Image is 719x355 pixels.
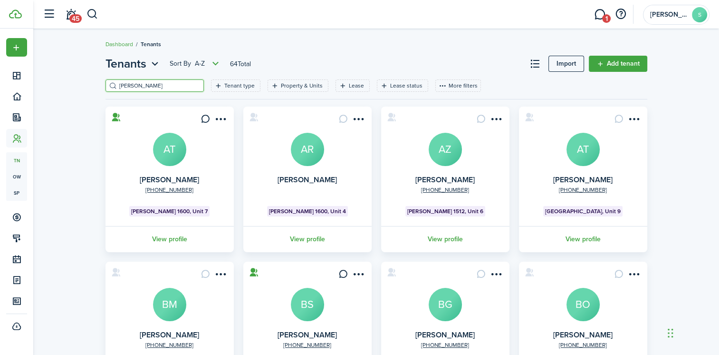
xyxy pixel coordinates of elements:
[6,38,27,57] button: Open menu
[668,319,673,347] div: Drag
[153,133,186,166] a: AT
[559,341,607,349] a: [PHONE_NUMBER]
[407,207,483,216] span: [PERSON_NAME] 1512, Unit 6
[415,174,475,185] a: [PERSON_NAME]
[145,186,193,194] a: [PHONE_NUMBER]
[351,114,366,127] button: Open menu
[613,6,629,22] button: Open resource center
[230,59,251,69] header-page-total: 64 Total
[349,81,364,90] filter-tag-label: Lease
[591,2,609,27] a: Messaging
[421,186,469,194] a: [PHONE_NUMBER]
[170,59,195,69] span: Sort by
[62,2,80,27] a: Notifications
[153,288,186,321] a: BM
[692,7,707,22] avatar-text: S
[553,174,613,185] a: [PERSON_NAME]
[518,226,649,252] a: View profile
[105,55,161,72] button: Tenants
[566,288,600,321] a: BO
[336,79,370,92] filter-tag: Open filter
[435,79,481,92] button: More filters
[566,133,600,166] a: AT
[602,14,611,23] span: 1
[548,56,584,72] a: Import
[224,81,255,90] filter-tag-label: Tenant type
[377,79,428,92] filter-tag: Open filter
[141,40,161,49] span: Tenants
[69,14,82,23] span: 45
[283,341,331,349] a: [PHONE_NUMBER]
[86,6,98,22] button: Search
[6,168,27,185] a: ow
[6,152,27,168] a: tn
[170,58,221,69] button: Sort byA-Z
[140,174,199,185] a: [PERSON_NAME]
[626,269,642,282] button: Open menu
[145,341,193,349] a: [PHONE_NUMBER]
[105,55,161,72] button: Open menu
[421,341,469,349] a: [PHONE_NUMBER]
[40,5,58,23] button: Open sidebar
[291,288,324,321] a: BS
[269,207,346,216] span: [PERSON_NAME] 1600, Unit 4
[211,79,260,92] filter-tag: Open filter
[489,114,504,127] button: Open menu
[626,114,642,127] button: Open menu
[380,226,511,252] a: View profile
[105,40,133,49] a: Dashboard
[170,58,221,69] button: Open menu
[559,186,607,194] a: [PHONE_NUMBER]
[589,56,647,72] a: Add tenant
[278,174,337,185] a: [PERSON_NAME]
[545,207,621,216] span: [GEOGRAPHIC_DATA], Unit 9
[9,10,22,19] img: TenantCloud
[429,288,462,321] a: BG
[665,309,712,355] iframe: Chat Widget
[140,329,199,340] a: [PERSON_NAME]
[6,185,27,201] a: sp
[390,81,422,90] filter-tag-label: Lease status
[291,133,324,166] a: AR
[213,269,228,282] button: Open menu
[105,55,146,72] span: Tenants
[242,226,373,252] a: View profile
[117,81,201,90] input: Search here...
[553,329,613,340] a: [PERSON_NAME]
[429,133,462,166] a: AZ
[489,269,504,282] button: Open menu
[104,226,235,252] a: View profile
[650,11,688,18] span: Sonja
[195,59,205,69] span: A-Z
[213,114,228,127] button: Open menu
[268,79,328,92] filter-tag: Open filter
[415,329,475,340] a: [PERSON_NAME]
[351,269,366,282] button: Open menu
[131,207,208,216] span: [PERSON_NAME] 1600, Unit 7
[278,329,337,340] a: [PERSON_NAME]
[281,81,323,90] filter-tag-label: Property & Units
